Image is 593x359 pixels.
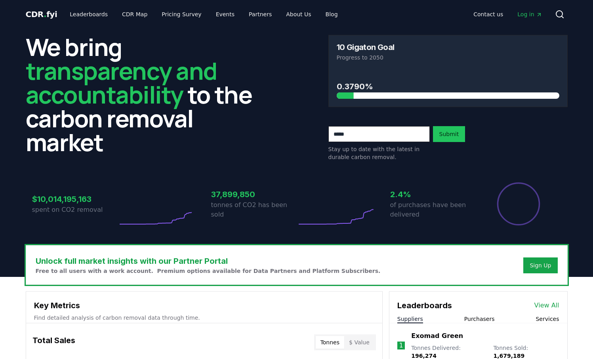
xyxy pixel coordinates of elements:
button: Services [536,315,559,323]
p: tonnes of CO2 has been sold [211,200,297,219]
h2: We bring to the carbon removal market [26,35,265,154]
span: transparency and accountability [26,54,217,111]
span: CDR fyi [26,10,57,19]
nav: Main [63,7,344,21]
p: Find detailed analysis of carbon removal data through time. [34,314,374,322]
p: Progress to 2050 [337,54,559,61]
h3: 37,899,850 [211,188,297,200]
a: CDR Map [116,7,154,21]
span: . [44,10,46,19]
a: View All [534,301,559,310]
h3: Total Sales [32,334,75,350]
h3: Unlock full market insights with our Partner Portal [36,255,381,267]
span: 196,274 [411,353,437,359]
a: Exomad Green [411,331,463,341]
button: Submit [433,126,465,142]
h3: 10 Gigaton Goal [337,43,395,51]
p: spent on CO2 removal [32,205,118,215]
a: Events [210,7,241,21]
nav: Main [467,7,548,21]
a: Pricing Survey [155,7,208,21]
a: Blog [319,7,344,21]
a: About Us [280,7,317,21]
p: Stay up to date with the latest in durable carbon removal. [328,145,430,161]
a: CDR.fyi [26,9,57,20]
a: Partners [242,7,278,21]
p: of purchases have been delivered [390,200,476,219]
button: Purchasers [464,315,495,323]
span: 1,679,189 [493,353,524,359]
div: Percentage of sales delivered [496,182,541,226]
button: Tonnes [316,336,344,349]
a: Log in [511,7,548,21]
h3: Key Metrics [34,299,374,311]
p: Free to all users with a work account. Premium options available for Data Partners and Platform S... [36,267,381,275]
p: 1 [399,341,403,350]
h3: Leaderboards [397,299,452,311]
h3: 2.4% [390,188,476,200]
a: Contact us [467,7,509,21]
span: Log in [517,10,542,18]
a: Leaderboards [63,7,114,21]
h3: $10,014,195,163 [32,193,118,205]
a: Sign Up [530,261,551,269]
h3: 0.3790% [337,81,559,92]
button: $ Value [344,336,374,349]
button: Suppliers [397,315,423,323]
button: Sign Up [523,257,557,273]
